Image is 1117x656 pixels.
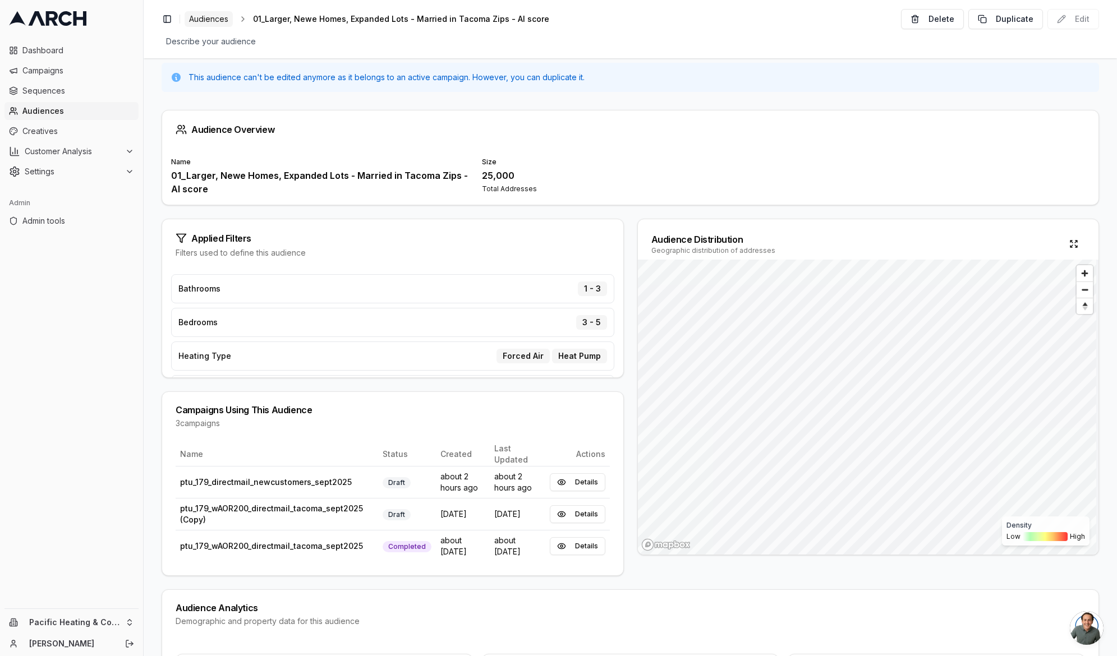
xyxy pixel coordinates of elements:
div: Demographic and property data for this audience [176,616,1085,627]
th: Status [378,442,436,466]
button: Delete [901,9,964,29]
span: Admin tools [22,215,134,227]
span: Completed [383,541,431,552]
span: Customer Analysis [25,146,121,157]
a: Admin tools [4,212,139,230]
button: Zoom out [1077,281,1093,298]
div: 01_Larger, Newe Homes, Expanded Lots - Married in Tacoma Zips - AI score [171,169,468,196]
span: 01_Larger, Newe Homes, Expanded Lots - Married in Tacoma Zips - AI score [253,13,549,25]
span: Describe your audience [162,34,260,49]
canvas: Map [638,260,1097,555]
div: Filters used to define this audience [176,247,610,258]
th: Last Updated [490,442,545,466]
div: Audience Distribution [651,233,775,246]
span: Heating Type [178,350,231,362]
span: Creatives [22,126,134,137]
button: Log out [122,636,137,652]
button: Settings [4,163,139,181]
a: Creatives [4,122,139,140]
span: Bedrooms [178,317,218,328]
nav: breadcrumb [185,11,567,27]
div: Total Addresses [482,184,779,193]
div: Heat Pump [552,349,607,363]
span: Pacific Heating & Cooling [29,617,121,627]
button: Reset bearing to north [1077,298,1093,314]
div: Forced Air [497,349,550,363]
a: Sequences [4,82,139,100]
a: Audiences [4,102,139,120]
button: Details [550,505,605,523]
span: Low [1006,532,1021,541]
a: Dashboard [4,41,139,59]
td: ptu_179_directmail_newcustomers_sept2025 [176,466,378,498]
div: Campaigns Using This Audience [176,405,610,414]
span: Dashboard [22,45,134,56]
a: Campaigns [4,62,139,80]
div: 25,000 [482,169,779,182]
button: Details [550,473,605,491]
span: Bathrooms [178,283,220,294]
a: Mapbox homepage [641,538,691,551]
div: 1 - 3 [578,281,607,296]
button: Duplicate [968,9,1043,29]
td: ptu_179_wAOR200_directmail_tacoma_sept2025 (Copy) [176,498,378,530]
button: Zoom in [1077,265,1093,281]
button: Pacific Heating & Cooling [4,613,139,631]
div: 3 campaign s [176,418,610,429]
button: Details [550,537,605,555]
td: ptu_179_wAOR200_directmail_tacoma_sept2025 [176,530,378,562]
div: Name [171,158,468,167]
div: Size [482,158,779,167]
td: about 2 hours ago [436,466,490,498]
span: Draft [383,509,411,520]
div: Applied Filters [176,233,610,244]
td: about [DATE] [436,530,490,562]
span: Reset bearing to north [1075,299,1094,313]
span: Audiences [22,105,134,117]
th: Name [176,442,378,466]
span: Settings [25,166,121,177]
span: High [1070,532,1085,541]
span: Audiences [189,13,228,25]
th: Actions [545,442,609,466]
a: Audiences [185,11,233,27]
div: 3 - 5 [576,315,607,330]
td: [DATE] [490,498,545,530]
div: Geographic distribution of addresses [651,246,775,255]
a: [PERSON_NAME] [29,638,113,649]
span: Sequences [22,85,134,96]
span: Draft [383,477,411,488]
th: Created [436,442,490,466]
div: Open chat [1070,611,1104,645]
div: Audience Analytics [176,603,1085,612]
button: Customer Analysis [4,142,139,160]
span: Campaigns [22,65,134,76]
p: This audience can't be edited anymore as it belongs to an active campaign. However, you can dupli... [189,72,585,83]
td: about [DATE] [490,530,545,562]
div: Audience Overview [176,124,1085,135]
td: [DATE] [436,498,490,530]
td: about 2 hours ago [490,466,545,498]
div: Density [1006,521,1085,530]
div: Admin [4,194,139,212]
